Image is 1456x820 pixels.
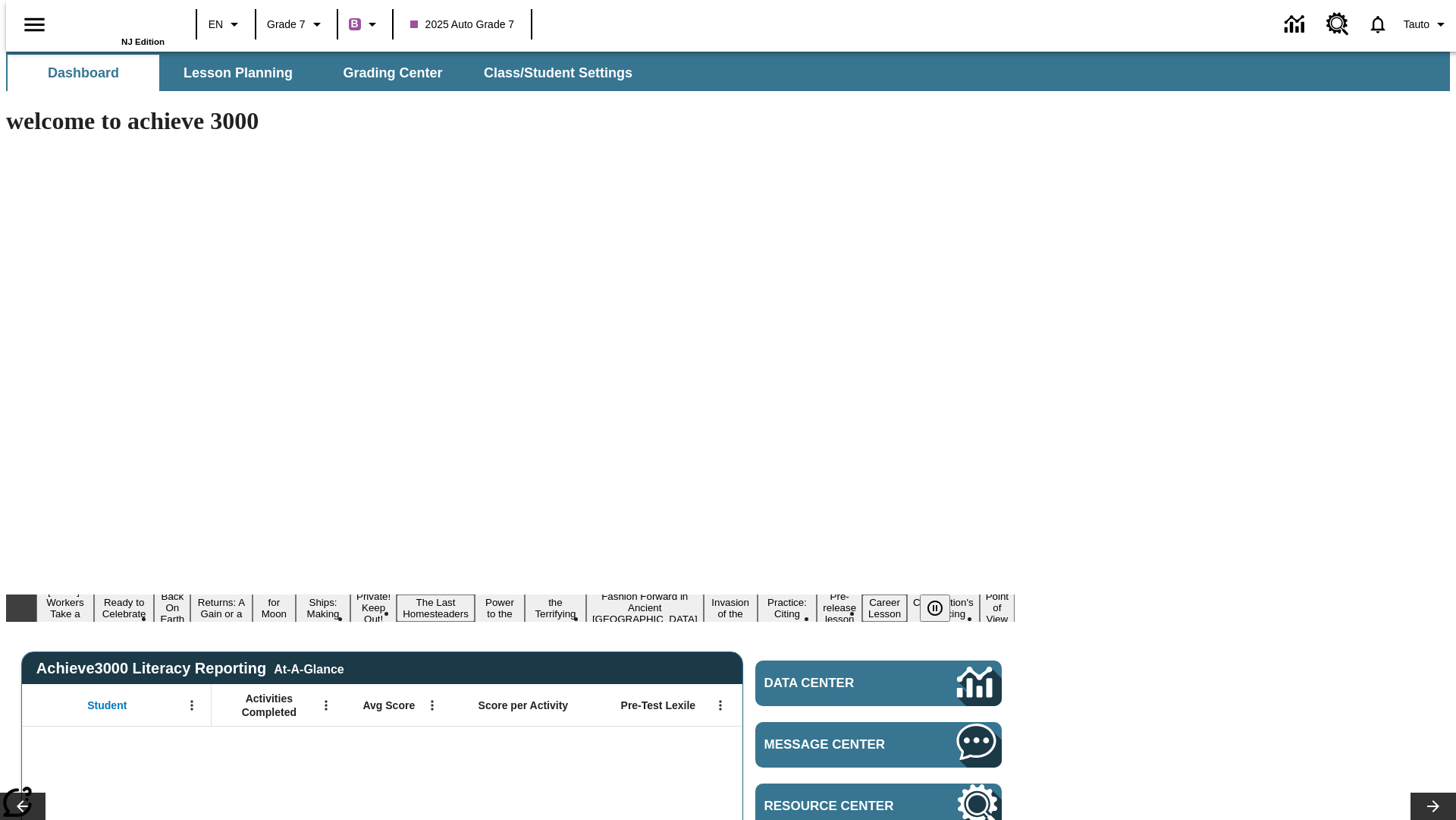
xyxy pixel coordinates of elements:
[397,594,475,622] button: Slide 8 The Last Homesteaders
[162,55,314,91] button: Lesson Planning
[764,799,912,814] span: Resource Center
[410,17,515,33] span: 2025 Auto Grade 7
[66,7,165,37] a: Home
[350,588,397,627] button: Slide 7 Private! Keep Out!
[475,583,525,633] button: Slide 9 Solar Power to the People
[586,588,704,627] button: Slide 11 Fashion Forward in Ancient Rome
[343,65,442,82] span: Grading Center
[8,55,159,91] button: Dashboard
[1398,11,1456,38] button: Profile/Settings
[6,55,646,91] div: SubNavbar
[296,583,350,633] button: Slide 6 Cruise Ships: Making Waves
[315,694,337,717] button: Open Menu
[758,583,817,633] button: Slide 13 Mixed Practice: Citing Evidence
[484,65,632,82] span: Class/Student Settings
[6,52,1450,91] div: SubNavbar
[6,107,1015,135] h1: welcome to achieve 3000
[94,583,155,633] button: Slide 2 Get Ready to Celebrate Juneteenth!
[253,583,296,633] button: Slide 5 Time for Moon Rules?
[755,722,1002,768] a: Message Center
[190,583,252,633] button: Slide 4 Free Returns: A Gain or a Drain?
[87,699,127,712] span: Student
[421,694,444,717] button: Open Menu
[862,594,907,622] button: Slide 15 Career Lesson
[472,55,645,91] button: Class/Student Settings
[351,14,359,33] span: B
[48,65,119,82] span: Dashboard
[154,588,190,627] button: Slide 3 Back On Earth
[755,661,1002,706] a: Data Center
[1404,17,1429,33] span: Tauto
[764,676,906,691] span: Data Center
[621,699,696,712] span: Pre-Test Lexile
[209,17,223,33] span: EN
[274,660,344,676] div: At-A-Glance
[479,699,569,712] span: Score per Activity
[317,55,469,91] button: Grading Center
[920,594,950,622] button: Pause
[261,11,332,38] button: Grade: Grade 7, Select a grade
[184,65,293,82] span: Lesson Planning
[202,11,250,38] button: Language: EN, Select a language
[66,5,165,46] div: Home
[980,588,1015,627] button: Slide 17 Point of View
[12,2,57,47] button: Open side menu
[362,699,415,712] span: Avg Score
[525,583,586,633] button: Slide 10 Attack of the Terrifying Tomatoes
[709,694,732,717] button: Open Menu
[1410,793,1456,820] button: Lesson carousel, Next
[267,17,306,33] span: Grade 7
[1276,4,1317,46] a: Data Center
[219,692,319,719] span: Activities Completed
[920,594,965,622] div: Pause
[343,11,388,38] button: Boost Class color is purple. Change class color
[180,694,203,717] button: Open Menu
[121,37,165,46] span: NJ Edition
[764,737,912,752] span: Message Center
[36,660,344,677] span: Achieve3000 Literacy Reporting
[817,588,862,627] button: Slide 14 Pre-release lesson
[907,583,980,633] button: Slide 16 The Constitution's Balancing Act
[704,583,758,633] button: Slide 12 The Invasion of the Free CD
[1358,5,1398,44] a: Notifications
[36,583,94,633] button: Slide 1 Labor Day: Workers Take a Stand
[1317,4,1358,45] a: Resource Center, Will open in new tab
